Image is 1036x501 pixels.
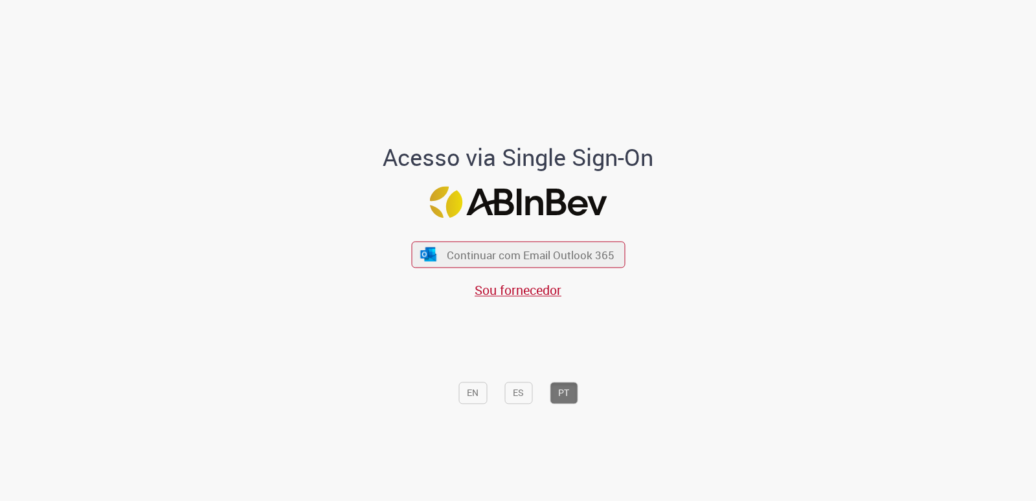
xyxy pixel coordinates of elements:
button: EN [458,382,487,404]
button: PT [550,382,578,404]
button: ES [504,382,532,404]
a: Sou fornecedor [475,282,561,299]
h1: Acesso via Single Sign-On [339,145,698,170]
button: ícone Azure/Microsoft 360 Continuar com Email Outlook 365 [411,241,625,268]
span: Continuar com Email Outlook 365 [447,248,614,262]
img: ícone Azure/Microsoft 360 [420,248,438,261]
img: Logo ABInBev [429,186,607,218]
